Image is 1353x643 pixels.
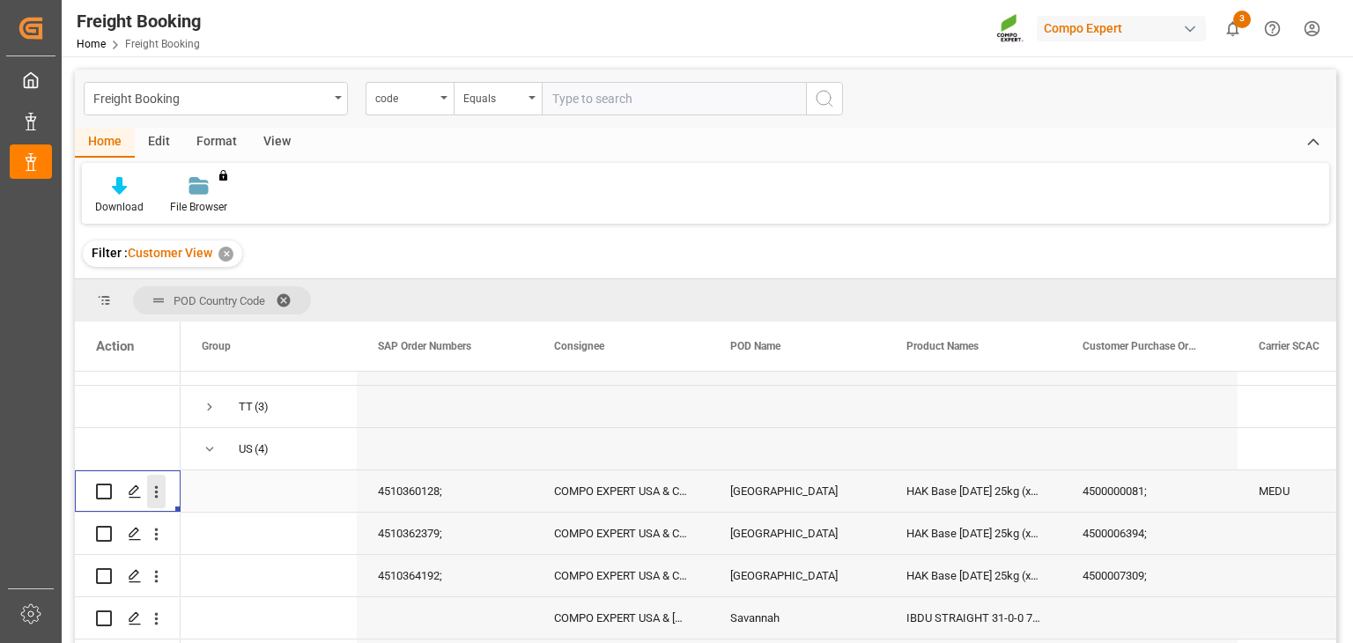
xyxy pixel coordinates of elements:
[463,86,523,107] div: Equals
[709,555,885,596] div: [GEOGRAPHIC_DATA]
[239,429,253,469] div: US
[1037,11,1213,45] button: Compo Expert
[454,82,542,115] button: open menu
[357,555,533,596] div: 4510364192;
[135,128,183,158] div: Edit
[75,128,135,158] div: Home
[75,470,181,513] div: Press SPACE to select this row.
[183,128,250,158] div: Format
[75,513,181,555] div: Press SPACE to select this row.
[885,555,1061,596] div: HAK Base [DATE] 25kg (x48) WW; [PERSON_NAME] 13-40-13 25kg (x48) WW;
[93,86,329,108] div: Freight Booking
[202,340,231,352] span: Group
[75,555,181,597] div: Press SPACE to select this row.
[1213,9,1253,48] button: show 3 new notifications
[95,199,144,215] div: Download
[554,340,604,352] span: Consignee
[1083,340,1201,352] span: Customer Purchase Order Numbers
[84,82,348,115] button: open menu
[96,338,134,354] div: Action
[77,38,106,50] a: Home
[75,386,181,428] div: Press SPACE to select this row.
[885,597,1061,639] div: IBDU STRAIGHT 31-0-0 750KG BB JP;
[906,340,979,352] span: Product Names
[709,470,885,512] div: [GEOGRAPHIC_DATA]
[92,246,128,260] span: Filter :
[357,470,533,512] div: 4510360128;
[1259,340,1320,352] span: Carrier SCAC
[1037,16,1206,41] div: Compo Expert
[730,340,780,352] span: POD Name
[378,340,471,352] span: SAP Order Numbers
[542,82,806,115] input: Type to search
[806,82,843,115] button: search button
[218,247,233,262] div: ✕
[75,428,181,470] div: Press SPACE to select this row.
[885,513,1061,554] div: HAK Base [DATE] 25kg (x48) WW; [PERSON_NAME] 18+18+18 25kg (x48) WW; [PERSON_NAME] 13-40-13 25kg ...
[375,86,435,107] div: code
[709,597,885,639] div: Savannah
[255,429,269,469] span: (4)
[533,597,709,639] div: COMPO EXPERT USA & [GEOGRAPHIC_DATA], Inc, [GEOGRAPHIC_DATA]
[533,513,709,554] div: COMPO EXPERT USA & Canada, Inc
[250,128,304,158] div: View
[128,246,212,260] span: Customer View
[709,513,885,554] div: [GEOGRAPHIC_DATA]
[533,555,709,596] div: COMPO EXPERT USA & Canada, Inc
[239,387,253,427] div: TT
[1061,470,1238,512] div: 4500000081;
[1061,513,1238,554] div: 4500006394;
[1061,555,1238,596] div: 4500007309;
[366,82,454,115] button: open menu
[1233,11,1251,28] span: 3
[357,513,533,554] div: 4510362379;
[75,597,181,639] div: Press SPACE to select this row.
[996,13,1024,44] img: Screenshot%202023-09-29%20at%2010.02.21.png_1712312052.png
[174,294,265,307] span: POD Country Code
[885,470,1061,512] div: HAK Base [DATE] 25kg (x48) WW; [PERSON_NAME] 13-40-13 25kg (x48) WW; [PERSON_NAME] [DATE] 25kg (x...
[255,387,269,427] span: (3)
[77,8,201,34] div: Freight Booking
[1253,9,1292,48] button: Help Center
[533,470,709,512] div: COMPO EXPERT USA & Canada, Inc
